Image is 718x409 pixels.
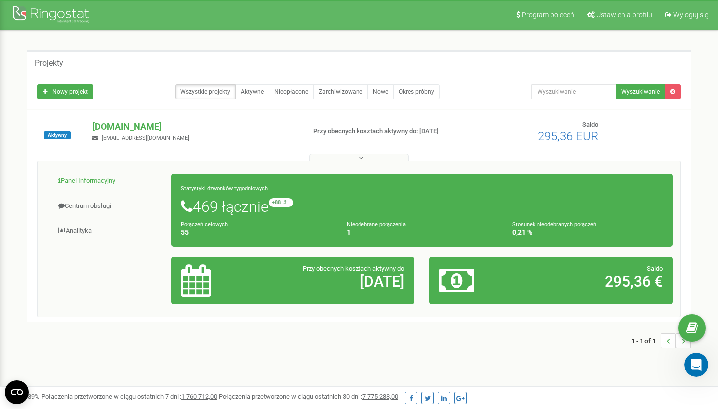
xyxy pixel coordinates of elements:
u: 1 760 712,00 [181,393,217,400]
h4: 1 [347,229,497,236]
span: Przy obecnych kosztach aktywny do [303,265,404,272]
h4: 55 [181,229,332,236]
h2: [DATE] [260,273,404,290]
a: Zarchiwizowane [313,84,368,99]
button: Wyszukiwanie [616,84,665,99]
span: Program poleceń [522,11,574,19]
span: Saldo [582,121,598,128]
span: 295,36 EUR [538,129,598,143]
span: Połączenia przetworzone w ciągu ostatnich 30 dni : [219,393,398,400]
a: Nowy projekt [37,84,93,99]
a: Wszystkie projekty [175,84,236,99]
span: 1 - 1 of 1 [631,333,661,348]
span: Saldo [647,265,663,272]
p: [DOMAIN_NAME] [92,120,297,133]
nav: ... [631,323,691,358]
h4: 0,21 % [512,229,663,236]
small: Stosunek nieodebranych połączeń [512,221,596,228]
a: Nowe [367,84,394,99]
a: Nieopłacone [269,84,314,99]
input: Wyszukiwanie [531,84,616,99]
span: Aktywny [44,131,71,139]
h1: 469 łącznie [181,198,663,215]
u: 7 775 288,00 [362,393,398,400]
span: Ustawienia profilu [596,11,652,19]
h5: Projekty [35,59,63,68]
p: Przy obecnych kosztach aktywny do: [DATE] [313,127,463,136]
button: Open CMP widget [5,380,29,404]
h2: 295,36 € [519,273,663,290]
a: Analityka [45,219,172,243]
a: Panel Informacyjny [45,169,172,193]
small: Nieodebrane połączenia [347,221,406,228]
small: +88 [269,198,293,207]
a: Okres próbny [393,84,440,99]
span: [EMAIL_ADDRESS][DOMAIN_NAME] [102,135,189,141]
small: Połączeń celowych [181,221,228,228]
a: Centrum obsługi [45,194,172,218]
small: Statystyki dzwonków tygodniowych [181,185,268,192]
span: Wyloguj się [673,11,708,19]
iframe: Intercom live chat [684,353,708,377]
span: Połączenia przetworzone w ciągu ostatnich 7 dni : [41,393,217,400]
a: Aktywne [235,84,269,99]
